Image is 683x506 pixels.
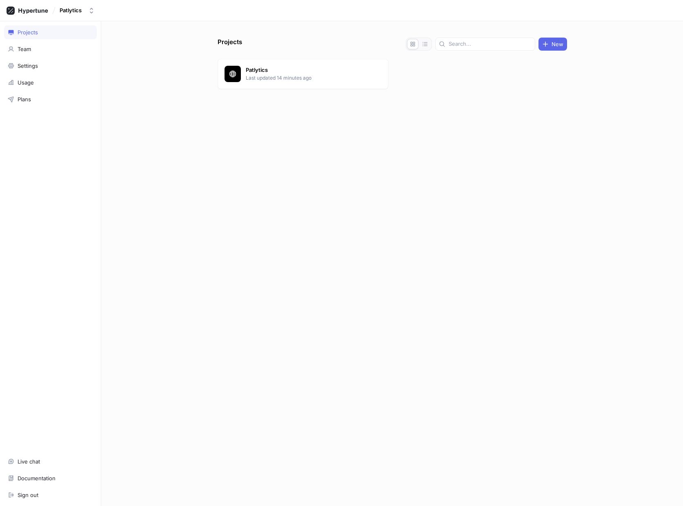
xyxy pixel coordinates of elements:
[18,492,38,498] div: Sign out
[538,38,567,51] button: New
[246,66,364,74] p: Patlytics
[218,38,242,51] p: Projects
[4,92,97,106] a: Plans
[449,40,532,48] input: Search...
[18,62,38,69] div: Settings
[4,42,97,56] a: Team
[18,79,34,86] div: Usage
[18,96,31,103] div: Plans
[56,4,98,17] button: Patlytics
[552,42,563,47] span: New
[4,471,97,485] a: Documentation
[4,76,97,89] a: Usage
[18,46,31,52] div: Team
[18,475,56,481] div: Documentation
[18,458,40,465] div: Live chat
[246,74,364,82] p: Last updated 14 minutes ago
[4,59,97,73] a: Settings
[4,25,97,39] a: Projects
[60,7,82,14] div: Patlytics
[18,29,38,36] div: Projects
